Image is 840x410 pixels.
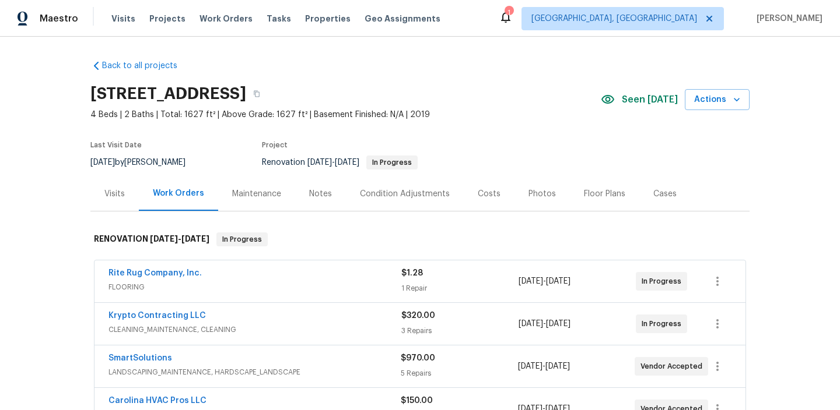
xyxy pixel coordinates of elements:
span: Seen [DATE] [622,94,678,105]
a: Back to all projects [90,60,202,72]
h6: RENOVATION [94,232,209,246]
div: Condition Adjustments [360,188,450,200]
span: [DATE] [150,235,178,243]
span: [DATE] [546,320,570,328]
span: Projects [149,13,185,24]
span: LANDSCAPING_MAINTENANCE, HARDSCAPE_LANDSCAPE [108,366,401,378]
span: In Progress [642,318,686,330]
span: - [518,360,570,372]
span: [DATE] [90,158,115,167]
span: Actions [694,93,740,107]
span: $150.00 [401,397,433,405]
span: - [519,275,570,287]
span: $1.28 [401,269,423,277]
button: Actions [685,89,750,111]
span: - [307,158,359,167]
span: Geo Assignments [365,13,440,24]
div: RENOVATION [DATE]-[DATE]In Progress [90,221,750,258]
span: In Progress [218,234,267,245]
span: Properties [305,13,351,24]
span: CLEANING_MAINTENANCE, CLEANING [108,324,401,335]
a: Rite Rug Company, Inc. [108,269,202,277]
span: [DATE] [519,277,543,285]
span: [PERSON_NAME] [752,13,822,24]
span: Tasks [267,15,291,23]
span: [DATE] [519,320,543,328]
span: Project [262,142,288,149]
div: Floor Plans [584,188,625,200]
div: Cases [653,188,677,200]
span: [DATE] [335,158,359,167]
span: FLOORING [108,281,401,293]
span: Vendor Accepted [640,360,707,372]
div: Maintenance [232,188,281,200]
span: [DATE] [307,158,332,167]
a: Carolina HVAC Pros LLC [108,397,206,405]
div: Notes [309,188,332,200]
a: SmartSolutions [108,354,172,362]
span: Visits [111,13,135,24]
a: Krypto Contracting LLC [108,312,206,320]
span: [DATE] [546,277,570,285]
span: $320.00 [401,312,435,320]
span: 4 Beds | 2 Baths | Total: 1627 ft² | Above Grade: 1627 ft² | Basement Finished: N/A | 2019 [90,109,601,121]
span: - [150,235,209,243]
div: Photos [528,188,556,200]
div: Visits [104,188,125,200]
span: Last Visit Date [90,142,142,149]
div: Work Orders [153,188,204,199]
span: Renovation [262,158,418,167]
span: In Progress [642,275,686,287]
span: [DATE] [545,362,570,370]
span: Work Orders [199,13,253,24]
span: [DATE] [181,235,209,243]
span: Maestro [40,13,78,24]
div: 1 Repair [401,282,519,294]
button: Copy Address [246,83,267,104]
div: Costs [478,188,501,200]
div: by [PERSON_NAME] [90,155,199,169]
span: In Progress [367,159,416,166]
span: [DATE] [518,362,542,370]
span: [GEOGRAPHIC_DATA], [GEOGRAPHIC_DATA] [531,13,697,24]
h2: [STREET_ADDRESS] [90,88,246,100]
span: $970.00 [401,354,435,362]
div: 3 Repairs [401,325,519,337]
span: - [519,318,570,330]
div: 5 Repairs [401,367,517,379]
div: 1 [505,7,513,19]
